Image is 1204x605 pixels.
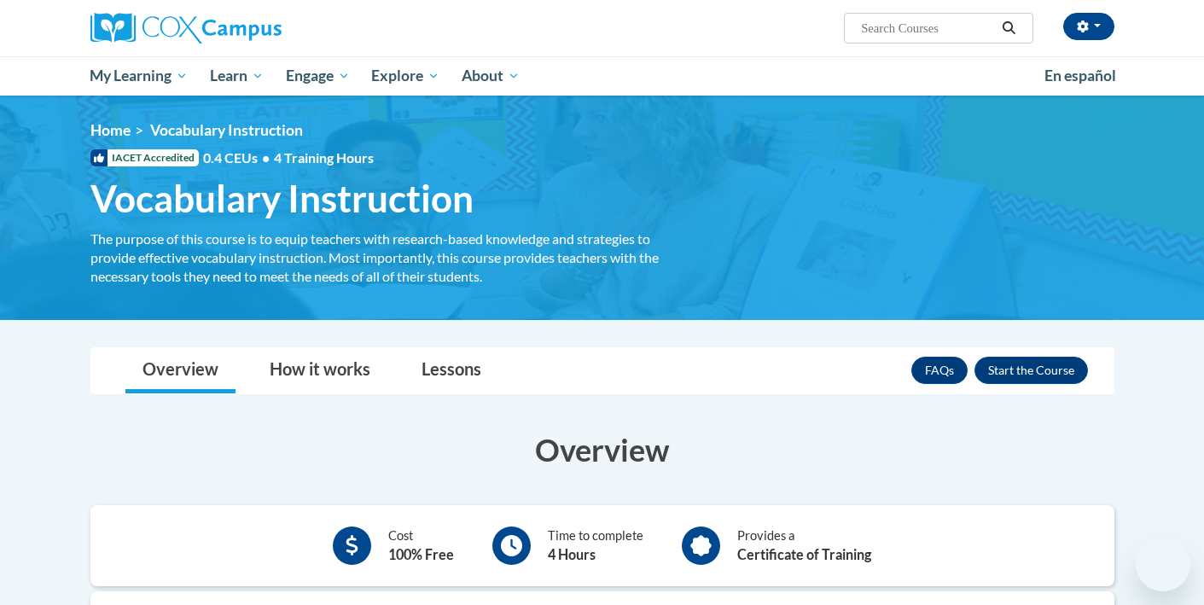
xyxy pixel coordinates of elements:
span: IACET Accredited [90,149,199,166]
a: How it works [253,348,387,393]
a: Home [90,121,131,139]
a: FAQs [911,357,968,384]
span: Vocabulary Instruction [150,121,303,139]
span: Engage [286,66,350,86]
div: The purpose of this course is to equip teachers with research-based knowledge and strategies to p... [90,230,679,286]
a: My Learning [79,56,200,96]
a: Engage [275,56,361,96]
iframe: Button to launch messaging window [1136,537,1190,591]
div: Cost [388,526,454,565]
b: 4 Hours [548,546,596,562]
a: Overview [125,348,236,393]
button: Enroll [974,357,1088,384]
a: Learn [199,56,275,96]
span: About [462,66,520,86]
button: Account Settings [1063,13,1114,40]
h3: Overview [90,428,1114,471]
b: Certificate of Training [737,546,871,562]
span: Vocabulary Instruction [90,176,474,221]
div: Provides a [737,526,871,565]
span: 0.4 CEUs [203,148,374,167]
span: My Learning [90,66,188,86]
span: Learn [210,66,264,86]
span: En español [1044,67,1116,84]
a: About [451,56,531,96]
span: 4 Training Hours [274,149,374,166]
a: Lessons [404,348,498,393]
a: Explore [360,56,451,96]
button: Search [996,18,1021,38]
input: Search Courses [859,18,996,38]
a: En español [1033,58,1127,94]
b: 100% Free [388,546,454,562]
a: Cox Campus [90,13,415,44]
div: Main menu [65,56,1140,96]
img: Cox Campus [90,13,282,44]
span: • [262,149,270,166]
div: Time to complete [548,526,643,565]
span: Explore [371,66,439,86]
